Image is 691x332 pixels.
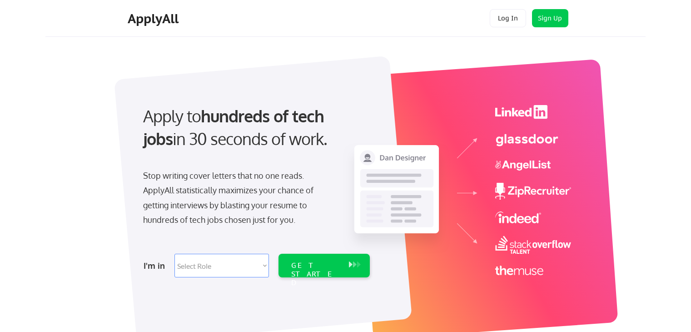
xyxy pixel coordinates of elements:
[128,11,181,26] div: ApplyAll
[143,105,366,151] div: Apply to in 30 seconds of work.
[143,106,328,149] strong: hundreds of tech jobs
[532,9,568,27] button: Sign Up
[144,258,169,273] div: I'm in
[143,168,330,227] div: Stop writing cover letters that no one reads. ApplyAll statistically maximizes your chance of get...
[490,9,526,27] button: Log In
[291,261,340,287] div: GET STARTED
